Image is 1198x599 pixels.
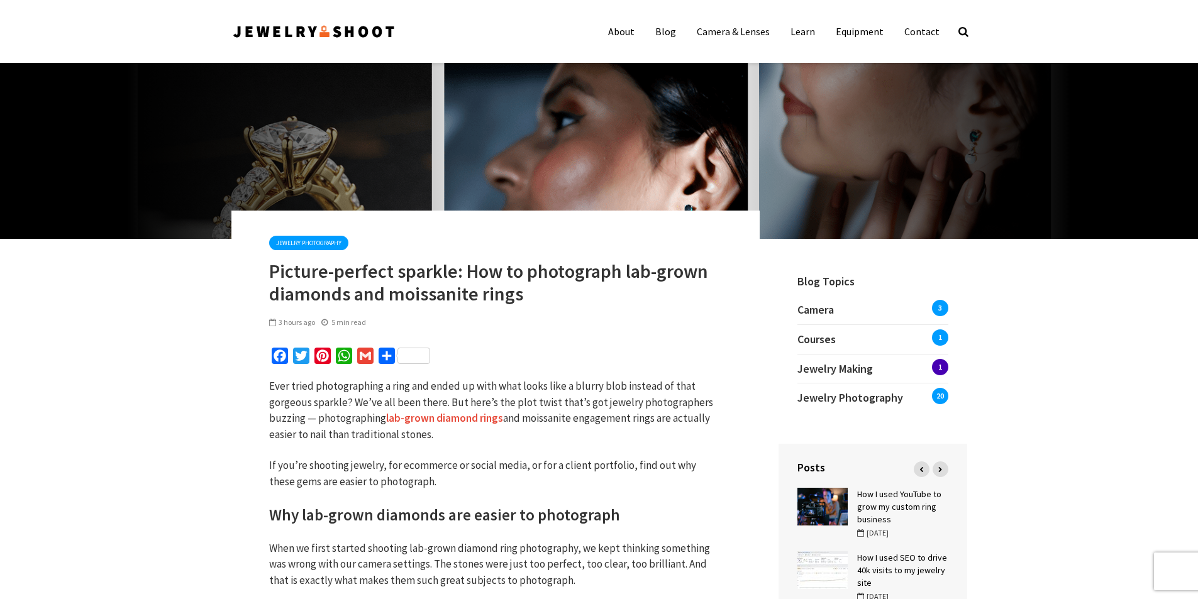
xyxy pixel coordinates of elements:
[826,19,893,44] a: Equipment
[797,302,948,324] a: Camera3
[797,325,948,354] a: Courses1
[333,348,355,368] a: WhatsApp
[797,383,948,412] a: Jewelry Photography20
[269,348,291,368] a: Facebook
[376,348,433,368] a: Share
[321,317,366,328] div: 5 min read
[355,348,376,368] a: Gmail
[781,19,824,44] a: Learn
[797,302,834,317] span: Camera
[269,505,722,525] h2: Why lab-grown diamonds are easier to photograph
[797,354,948,383] a: Jewelry Making1
[895,19,949,44] a: Contact
[797,332,836,346] span: Courses
[646,19,685,44] a: Blog
[386,411,503,425] strong: lab-grown diamond rings
[932,300,948,316] span: 3
[857,552,947,588] a: How I used SEO to drive 40k visits to my jewelry site
[797,390,903,405] span: Jewelry Photography
[857,528,889,537] span: [DATE]
[797,459,948,475] h4: Posts
[312,348,333,368] a: Pinterest
[269,317,315,327] span: 3 hours ago
[269,236,348,250] a: Jewelry Photography
[269,458,722,490] p: If you’re shooting jewelry, for ecommerce or social media, or for a client portfolio, find out wh...
[231,21,396,41] img: Jewelry Photographer Bay Area - San Francisco | Nationwide via Mail
[386,411,503,426] a: lab-grown diamond rings
[857,488,941,525] a: How I used YouTube to grow my custom ring business
[269,378,722,442] p: Ever tried photographing a ring and ended up with what looks like a blurry blob instead of that g...
[687,19,779,44] a: Camera & Lenses
[599,19,644,44] a: About
[932,388,948,404] span: 20
[932,359,948,375] span: 1
[269,541,722,589] p: When we first started shooting lab-grown diamond ring photography, we kept thinking something was...
[932,329,948,346] span: 1
[269,260,722,305] h1: Picture-perfect sparkle: How to photograph lab-grown diamonds and moissanite rings
[291,348,312,368] a: Twitter
[797,361,873,376] span: Jewelry Making
[779,258,967,289] h4: Blog Topics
